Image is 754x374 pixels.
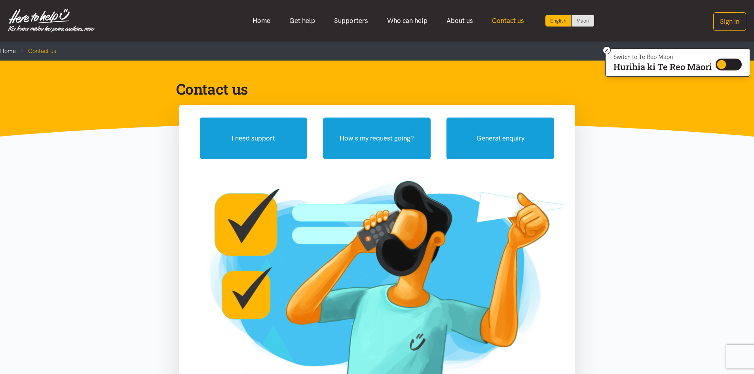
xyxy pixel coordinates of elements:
[446,118,554,159] button: General enquiry
[613,63,712,70] p: Hurihia ki Te Reo Māori
[280,12,325,29] a: Get help
[482,12,534,29] a: Contact us
[545,15,572,27] div: Current language
[243,12,280,29] a: Home
[323,118,431,159] button: How's my request going?
[545,15,594,27] div: Language toggle
[200,118,308,159] button: I need support
[713,12,746,31] button: Sign in
[16,46,56,56] li: Contact us
[176,80,566,99] h1: Contact us
[572,15,594,27] a: Switch to Te Reo Māori
[613,55,712,59] p: Switch to Te Reo Māori
[378,12,437,29] a: Who can help
[8,9,95,32] img: Home
[325,12,378,29] a: Supporters
[437,12,482,29] a: About us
